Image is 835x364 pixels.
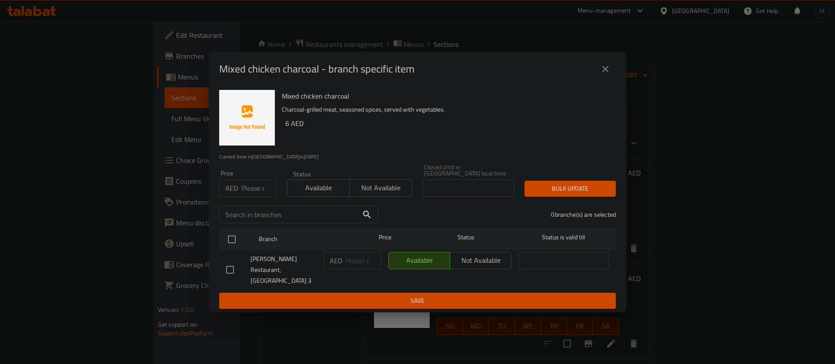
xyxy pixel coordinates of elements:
p: AED [330,255,342,266]
p: Current time in [GEOGRAPHIC_DATA] is [DATE] [219,153,616,161]
span: Status is valid till [518,232,609,243]
h6: 6 AED [285,117,609,129]
h2: Mixed chicken charcoal - branch specific item [219,62,414,76]
button: Not available [349,179,412,197]
img: Mixed chicken charcoal [219,90,275,146]
span: Price [356,232,414,243]
span: Bulk update [531,183,609,194]
span: Status [421,232,511,243]
span: Save [226,295,609,306]
span: Not available [353,182,408,194]
span: Available [291,182,346,194]
input: Please enter price [346,252,381,269]
input: Search in branches [219,206,358,223]
span: [PERSON_NAME] Restaurant, [GEOGRAPHIC_DATA] 3 [250,254,317,286]
p: Charcoal-grilled meat, seasoned spices, served with vegetables. [282,104,609,115]
p: 0 branche(s) are selected [551,210,616,219]
button: Save [219,293,616,309]
h6: Mixed chicken charcoal [282,90,609,102]
button: Available [287,179,350,197]
span: Branch [259,234,349,245]
button: close [595,59,616,79]
p: AED [225,183,238,193]
input: Please enter price [241,179,277,197]
button: Bulk update [524,181,616,197]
